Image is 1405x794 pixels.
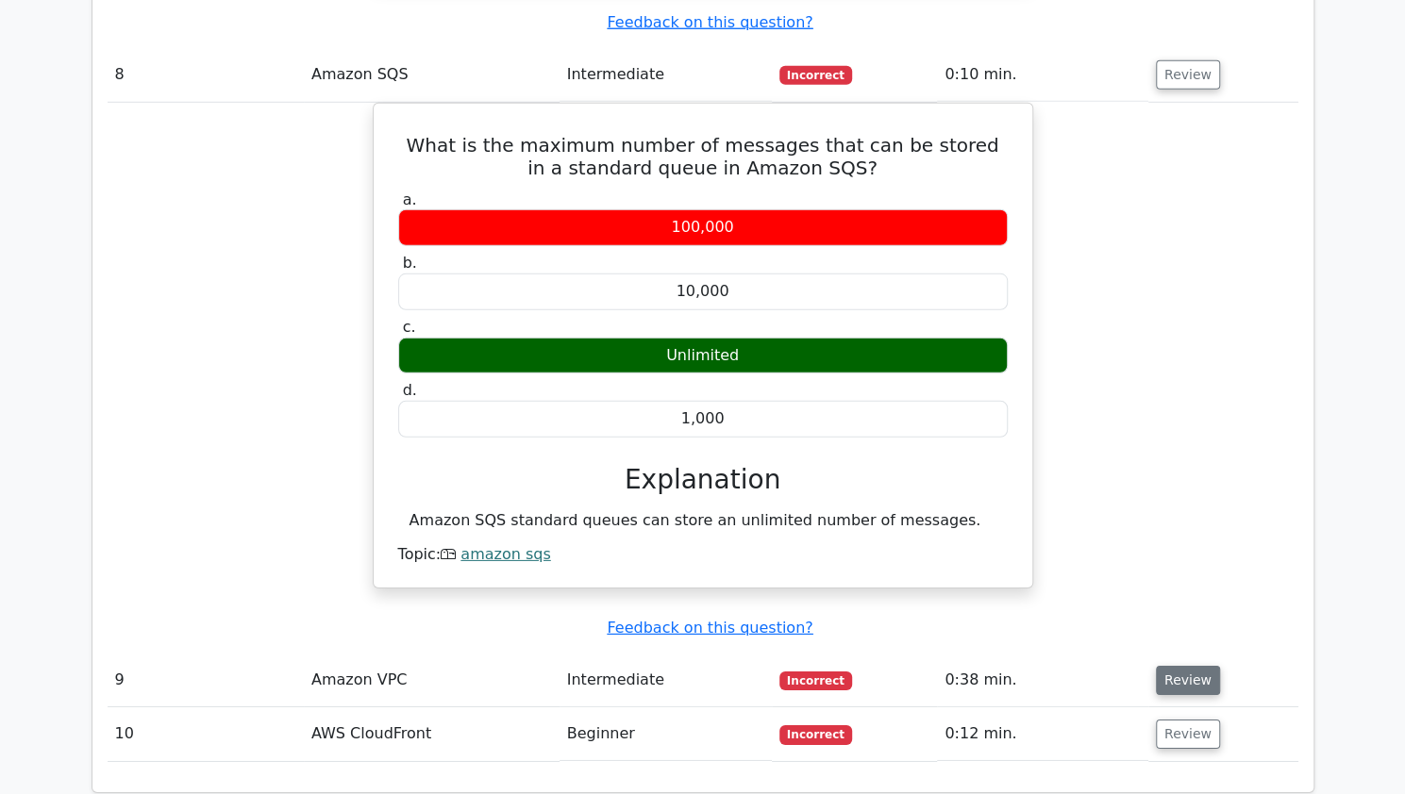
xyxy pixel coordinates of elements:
[937,707,1148,761] td: 0:12 min.
[1156,60,1220,90] button: Review
[398,273,1008,310] div: 10,000
[304,48,560,102] td: Amazon SQS
[403,254,417,272] span: b.
[304,707,560,761] td: AWS CloudFront
[398,401,1008,438] div: 1,000
[396,134,1010,179] h5: What is the maximum number of messages that can be stored in a standard queue in Amazon SQS?
[779,66,852,85] span: Incorrect
[560,48,772,102] td: Intermediate
[108,707,304,761] td: 10
[607,13,812,31] a: Feedback on this question?
[398,545,1008,565] div: Topic:
[460,545,550,563] a: amazon sqs
[398,338,1008,374] div: Unlimited
[403,381,417,399] span: d.
[410,511,996,531] div: Amazon SQS standard queues can store an unlimited number of messages.
[410,464,996,496] h3: Explanation
[937,48,1148,102] td: 0:10 min.
[108,48,304,102] td: 8
[1156,720,1220,749] button: Review
[560,653,772,707] td: Intermediate
[937,653,1148,707] td: 0:38 min.
[607,619,812,637] a: Feedback on this question?
[398,209,1008,246] div: 100,000
[560,707,772,761] td: Beginner
[304,653,560,707] td: Amazon VPC
[779,725,852,744] span: Incorrect
[403,318,416,336] span: c.
[108,653,304,707] td: 9
[1156,666,1220,695] button: Review
[403,190,417,208] span: a.
[779,671,852,690] span: Incorrect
